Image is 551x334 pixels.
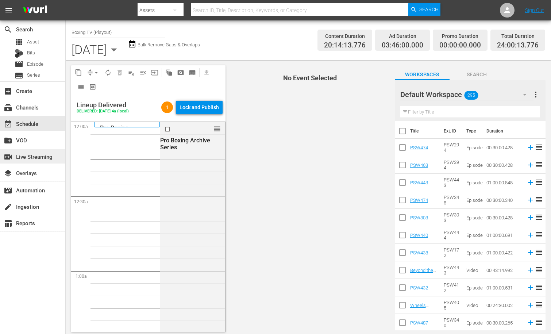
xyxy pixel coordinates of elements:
div: Default Workspace [400,84,533,105]
td: Episode [463,209,483,226]
div: Ad Duration [382,31,423,41]
a: PSW432 [410,285,428,291]
a: PSW487 [410,320,428,326]
td: 00:30:00.428 [483,139,524,156]
span: Series [27,72,40,79]
span: pageview_outlined [177,69,184,76]
td: PSW340 [441,314,463,331]
a: PSW474 [410,145,428,150]
td: Episode [463,226,483,244]
span: Bulk Remove Gaps & Overlaps [136,42,200,47]
td: Episode [463,139,483,156]
td: PSW443 [441,261,463,279]
td: Video [463,296,483,314]
a: PSW443 [410,180,428,185]
span: input [151,69,158,76]
span: calendar_view_day_outlined [77,83,85,91]
span: Copy Lineup [73,67,84,78]
td: PSW294 [441,139,463,156]
div: Bits [15,49,23,58]
a: PSW440 [410,233,428,238]
span: Fill episodes with ad slates [137,67,149,78]
td: Episode [463,156,483,174]
span: search [4,25,12,34]
span: reorder [535,283,543,292]
svg: Add to Schedule [527,196,535,204]
span: View Backup [87,81,99,93]
td: PSW405 [441,296,463,314]
p: Pro Boxing Archive Series [100,124,149,138]
td: PSW303 [441,209,463,226]
th: Title [410,121,439,141]
span: Channels [4,103,12,112]
td: Episode [463,174,483,191]
td: 01:00:00.422 [483,244,524,261]
td: PSW443 [441,174,463,191]
button: Search [408,3,440,16]
span: reorder [535,318,543,327]
span: content_copy [75,69,82,76]
td: 00:30:00.428 [483,209,524,226]
td: PSW294 [441,156,463,174]
span: menu [4,6,13,15]
span: Bits [27,49,35,57]
span: Reports [4,219,12,228]
td: Episode [463,244,483,261]
span: Overlays [4,169,12,178]
span: Ingestion [4,203,12,211]
svg: Add to Schedule [527,301,535,309]
span: Create [4,87,12,96]
svg: Add to Schedule [527,231,535,239]
span: menu_open [139,69,147,76]
svg: Add to Schedule [527,178,535,187]
span: Create Series Block [186,67,198,78]
span: VOD [4,136,12,145]
span: Download as CSV [198,65,212,80]
div: Promo Duration [439,31,481,41]
span: Episode [27,61,43,68]
span: subtitles_outlined [189,69,196,76]
span: arrow_drop_down [93,69,100,76]
span: compress [86,69,94,76]
span: Loop Content [102,67,114,78]
span: 295 [464,88,478,103]
span: reorder [535,160,543,169]
span: reorder [213,125,221,133]
span: autorenew_outlined [104,69,112,76]
td: 00:24:30.002 [483,296,524,314]
span: 00:00:00.000 [439,41,481,50]
span: reorder [535,143,543,151]
svg: Add to Schedule [527,214,535,222]
span: Search [419,3,439,16]
td: 00:43:14.992 [483,261,524,279]
button: more_vert [531,86,540,103]
a: PSW463 [410,162,428,168]
span: auto_awesome_motion_outlined [165,69,173,76]
td: 00:30:00.340 [483,191,524,209]
div: Pro Boxing Archive Series [160,137,223,151]
td: PSW444 [441,226,463,244]
span: more_vert [531,90,540,99]
svg: Add to Schedule [527,143,535,151]
svg: Add to Schedule [527,249,535,257]
th: Type [462,121,482,141]
span: reorder [535,230,543,239]
span: reorder [535,248,543,257]
span: Asset [15,38,23,46]
svg: Add to Schedule [527,266,535,274]
span: Select an event to delete [114,67,126,78]
span: reorder [535,178,543,187]
a: PSW438 [410,250,428,256]
span: 24:00:13.776 [497,41,539,50]
a: PSW303 [410,215,428,220]
th: Duration [482,121,526,141]
td: 01:00:00.848 [483,174,524,191]
span: Series [15,71,23,80]
h4: No Event Selected [238,74,382,82]
span: Schedule [4,120,12,128]
img: ans4CAIJ8jUAAAAAAAAAAAAAAAAAAAAAAAAgQb4GAAAAAAAAAAAAAAAAAAAAAAAAJMjXAAAAAAAAAAAAAAAAAAAAAAAAgAT5G... [18,2,53,19]
span: Search [450,70,504,79]
th: Ext. ID [439,121,462,141]
button: reorder [213,125,221,132]
span: Day Calendar View [73,80,87,94]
